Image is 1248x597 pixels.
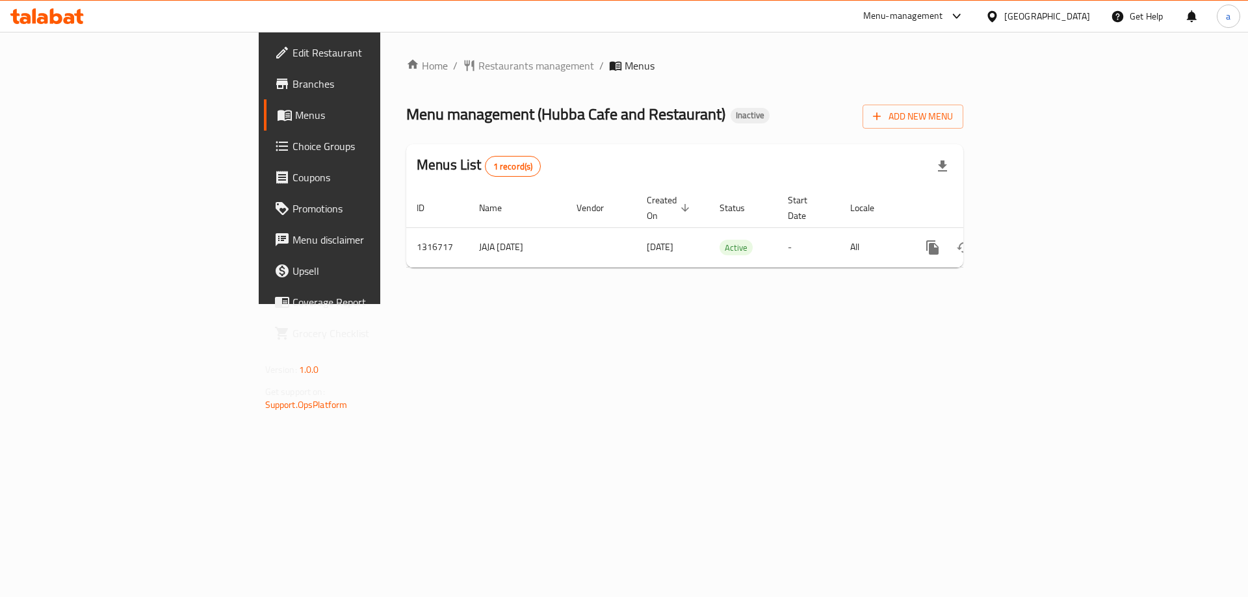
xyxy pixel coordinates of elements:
span: Grocery Checklist [292,325,457,341]
button: Add New Menu [863,105,963,129]
span: Active [720,240,753,255]
span: a [1226,9,1230,23]
table: enhanced table [406,188,1052,268]
div: [GEOGRAPHIC_DATA] [1004,9,1090,23]
button: more [917,232,948,263]
span: Name [479,200,519,216]
span: Promotions [292,201,457,216]
span: 1.0.0 [299,361,319,378]
td: All [840,227,907,267]
span: Choice Groups [292,138,457,154]
span: Vendor [577,200,621,216]
span: 1 record(s) [486,160,541,173]
span: Menu management ( Hubba Cafe and Restaurant ) [406,99,725,129]
a: Support.OpsPlatform [265,396,348,413]
span: Upsell [292,263,457,279]
span: Created On [647,192,694,223]
div: Total records count [485,156,541,177]
span: Status [720,200,762,216]
td: JAJA [DATE] [469,227,566,267]
span: Get support on: [265,383,325,400]
span: Coverage Report [292,294,457,310]
a: Branches [264,68,467,99]
a: Coverage Report [264,286,467,318]
a: Choice Groups [264,131,467,162]
button: Change Status [948,232,980,263]
span: [DATE] [647,238,673,255]
div: Export file [927,151,958,182]
a: Menu disclaimer [264,224,467,255]
a: Menus [264,99,467,131]
span: Menus [295,107,457,123]
span: Menu disclaimer [292,232,457,248]
span: Start Date [788,192,824,223]
div: Inactive [731,108,770,123]
span: Version: [265,361,297,378]
div: Menu-management [863,8,943,24]
span: Branches [292,76,457,92]
a: Upsell [264,255,467,286]
a: Restaurants management [463,58,594,73]
span: Add New Menu [873,108,953,125]
a: Grocery Checklist [264,318,467,349]
span: Edit Restaurant [292,45,457,60]
span: Menus [625,58,655,73]
span: Locale [850,200,891,216]
td: - [777,227,840,267]
a: Edit Restaurant [264,37,467,68]
h2: Menus List [417,155,541,177]
a: Promotions [264,193,467,224]
span: ID [417,200,441,216]
span: Inactive [731,110,770,121]
li: / [599,58,604,73]
a: Coupons [264,162,467,193]
th: Actions [907,188,1052,228]
span: Coupons [292,170,457,185]
nav: breadcrumb [406,58,963,73]
span: Restaurants management [478,58,594,73]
